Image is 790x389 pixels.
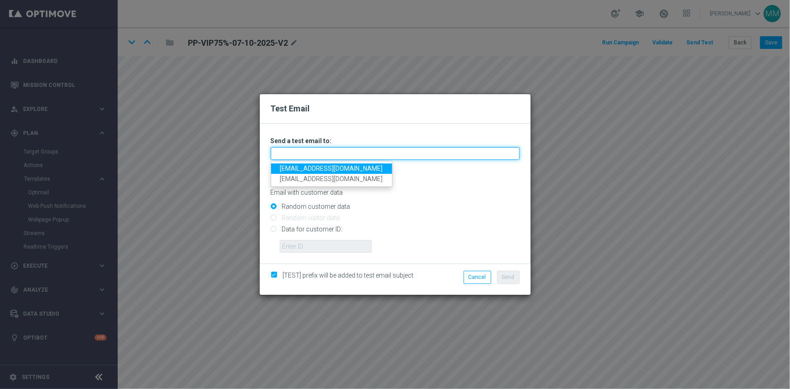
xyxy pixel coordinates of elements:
[271,163,392,174] a: [EMAIL_ADDRESS][DOMAIN_NAME]
[271,188,520,197] p: Email with customer data
[271,103,520,114] h2: Test Email
[271,162,520,170] p: Separate multiple addresses with commas
[464,271,491,283] button: Cancel
[502,274,515,280] span: Send
[280,202,350,211] label: Random customer data
[271,174,392,184] a: [EMAIL_ADDRESS][DOMAIN_NAME]
[283,272,414,279] span: [TEST] prefix will be added to test email subject
[280,240,372,253] input: Enter ID
[497,271,520,283] button: Send
[271,137,520,145] h3: Send a test email to:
